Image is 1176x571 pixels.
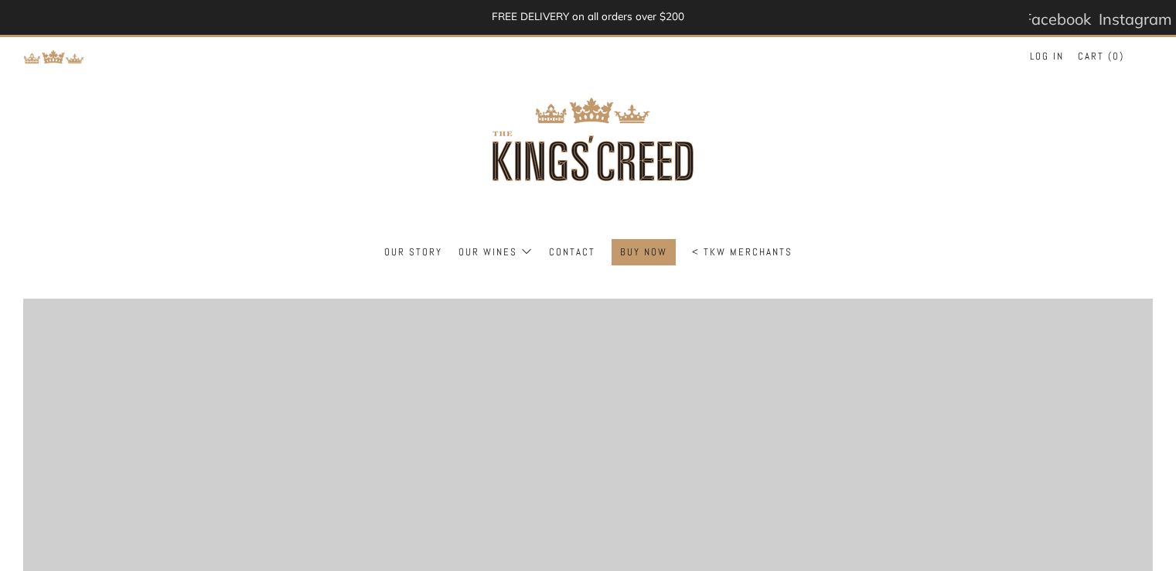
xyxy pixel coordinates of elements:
a: Contact [549,240,595,265]
span: Instagram [1099,9,1172,29]
a: BUY NOW [620,240,667,265]
img: three kings wine merchants [449,37,728,239]
span: Facebook [1023,9,1091,29]
a: Return to TKW Merchants [23,48,85,63]
a: < TKW Merchants [692,240,793,265]
a: Log in [1030,44,1064,69]
a: Our Wines [458,240,533,265]
a: Cart (0) [1078,44,1124,69]
a: Our Story [384,240,442,265]
a: Instagram [1099,4,1172,35]
a: Facebook [1023,4,1091,35]
img: Return to TKW Merchants [23,50,85,64]
span: 0 [1113,50,1120,63]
